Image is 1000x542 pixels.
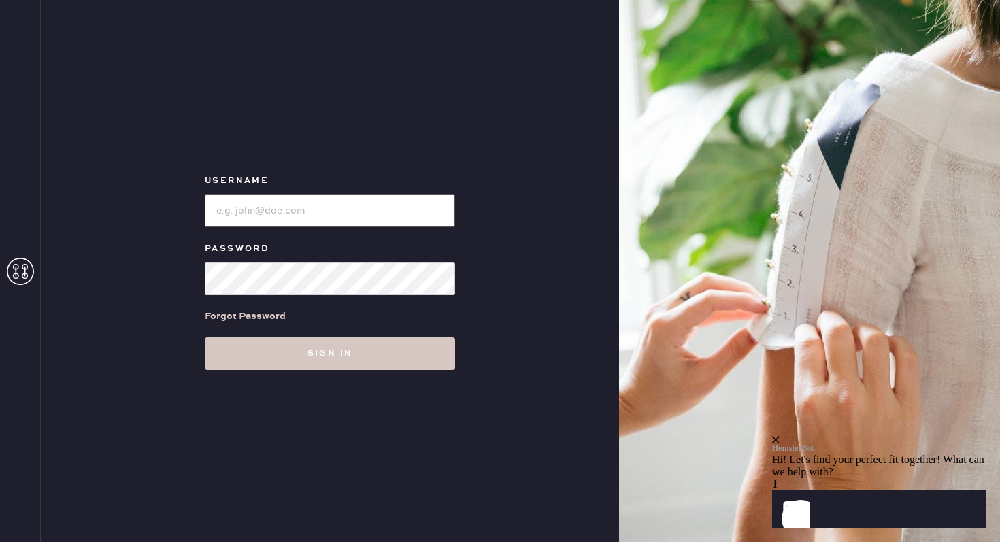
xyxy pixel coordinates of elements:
[205,241,455,257] label: Password
[205,173,455,189] label: Username
[205,309,286,324] div: Forgot Password
[205,337,455,370] button: Sign in
[772,353,997,539] iframe: Front Chat
[205,295,286,337] a: Forgot Password
[205,194,455,227] input: e.g. john@doe.com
